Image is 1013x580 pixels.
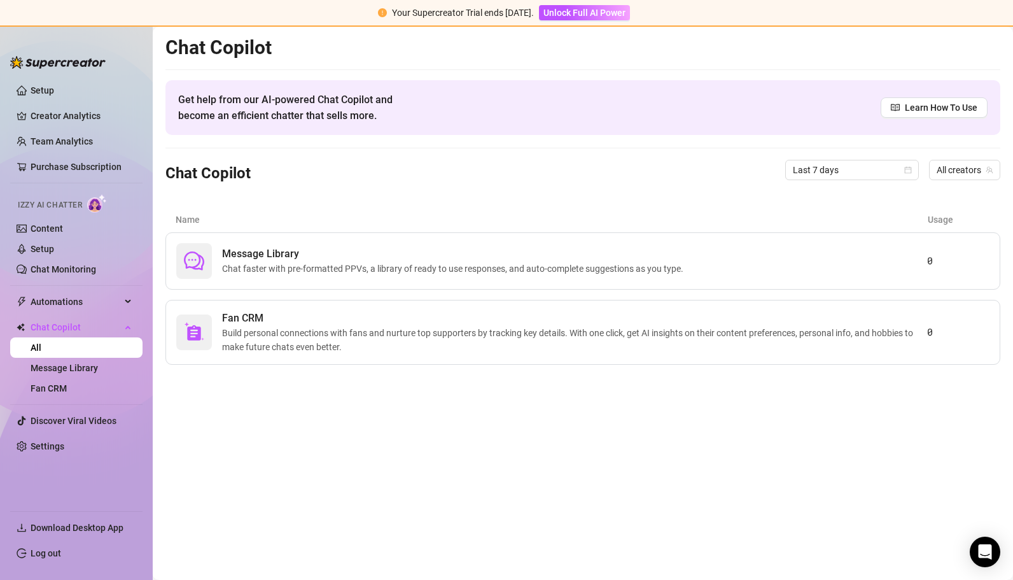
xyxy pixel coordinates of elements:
article: 0 [927,325,989,340]
article: Usage [928,213,990,227]
a: Fan CRM [31,383,67,393]
a: Purchase Subscription [31,157,132,177]
span: All creators [937,160,993,180]
span: thunderbolt [17,297,27,307]
span: read [891,103,900,112]
span: Message Library [222,246,688,262]
img: svg%3e [184,322,204,343]
h2: Chat Copilot [165,36,1000,60]
span: Get help from our AI-powered Chat Copilot and become an efficient chatter that sells more. [178,92,423,124]
button: Unlock Full AI Power [539,5,630,20]
a: Learn How To Use [881,97,988,118]
h3: Chat Copilot [165,164,251,184]
a: Creator Analytics [31,106,132,126]
span: Build personal connections with fans and nurture top supporters by tracking key details. With one... [222,326,927,354]
span: download [17,523,27,533]
span: Fan CRM [222,311,927,326]
span: Learn How To Use [905,101,977,115]
span: calendar [904,166,912,174]
div: Open Intercom Messenger [970,537,1000,567]
span: Unlock Full AI Power [543,8,625,18]
span: Your Supercreator Trial ends [DATE]. [392,8,534,18]
a: Discover Viral Videos [31,416,116,426]
a: Setup [31,244,54,254]
article: Name [176,213,928,227]
a: Chat Monitoring [31,264,96,274]
span: Download Desktop App [31,523,123,533]
img: AI Chatter [87,194,107,213]
a: Content [31,223,63,234]
a: Team Analytics [31,136,93,146]
span: Izzy AI Chatter [18,199,82,211]
a: Settings [31,441,64,451]
a: Message Library [31,363,98,373]
span: exclamation-circle [378,8,387,17]
img: logo-BBDzfeDw.svg [10,56,106,69]
span: Chat Copilot [31,317,121,337]
span: Automations [31,292,121,312]
a: Setup [31,85,54,95]
article: 0 [927,253,989,269]
span: Chat faster with pre-formatted PPVs, a library of ready to use responses, and auto-complete sugge... [222,262,688,276]
span: Last 7 days [793,160,911,180]
img: Chat Copilot [17,323,25,332]
span: team [986,166,993,174]
span: comment [184,251,204,271]
a: All [31,343,41,353]
a: Unlock Full AI Power [539,8,630,18]
a: Log out [31,548,61,558]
